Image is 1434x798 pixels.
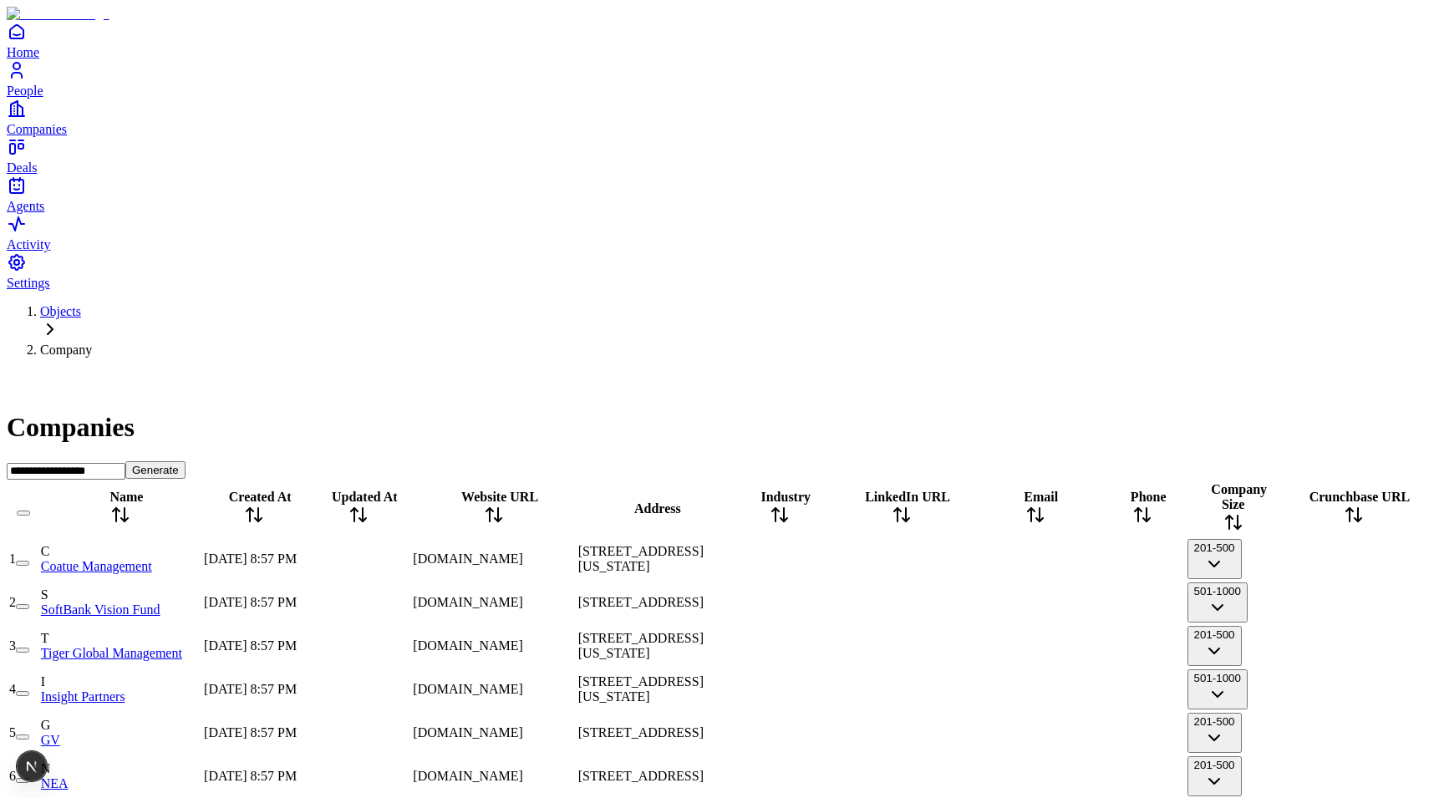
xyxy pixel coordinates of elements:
[9,769,16,783] span: 6
[7,276,50,290] span: Settings
[7,199,44,213] span: Agents
[413,551,523,566] span: [DOMAIN_NAME]
[1024,490,1058,504] span: Email
[125,461,186,479] button: Generate
[41,776,69,790] a: NEA
[7,160,37,175] span: Deals
[1131,490,1167,504] span: Phone
[41,559,152,573] a: Coatue Management
[7,45,39,59] span: Home
[1211,482,1267,511] span: Company Size
[413,682,523,696] span: [DOMAIN_NAME]
[413,725,523,740] span: [DOMAIN_NAME]
[204,725,297,740] span: [DATE] 8:57 PM
[7,214,1427,252] a: Activity
[7,237,50,252] span: Activity
[332,490,398,504] span: Updated At
[41,761,201,776] div: N
[204,638,304,653] div: [DATE] 8:57 PM
[413,595,523,609] span: [DOMAIN_NAME]
[413,638,523,653] span: [DOMAIN_NAME]
[461,490,538,504] span: Website URL
[41,718,201,733] div: G
[9,638,16,653] span: 3
[204,551,304,567] div: [DATE] 8:57 PM
[204,595,297,609] span: [DATE] 8:57 PM
[578,769,704,783] span: [STREET_ADDRESS]
[41,689,125,704] a: Insight Partners
[578,595,704,609] span: [STREET_ADDRESS]
[7,84,43,98] span: People
[7,304,1427,358] nav: Breadcrumb
[578,544,704,573] span: [STREET_ADDRESS][US_STATE]
[204,725,304,740] div: [DATE] 8:57 PM
[204,638,297,653] span: [DATE] 8:57 PM
[109,490,143,504] span: Name
[9,725,16,740] span: 5
[41,544,201,559] div: C
[578,674,704,704] span: [STREET_ADDRESS][US_STATE]
[40,304,81,318] a: Objects
[204,769,304,784] div: [DATE] 8:57 PM
[7,22,1427,59] a: Home
[204,551,297,566] span: [DATE] 8:57 PM
[634,501,681,516] span: Address
[760,490,811,504] span: Industry
[7,252,1427,290] a: Settings
[229,490,292,504] span: Created At
[7,99,1427,136] a: Companies
[578,631,704,660] span: [STREET_ADDRESS][US_STATE]
[7,122,67,136] span: Companies
[41,733,60,747] a: GV
[7,175,1427,213] a: Agents
[41,587,201,602] div: S
[413,769,523,783] span: [DOMAIN_NAME]
[41,674,201,689] div: I
[7,7,109,22] img: Item Brain Logo
[9,551,16,566] span: 1
[9,682,16,696] span: 4
[204,595,304,610] div: [DATE] 8:57 PM
[204,769,297,783] span: [DATE] 8:57 PM
[40,343,92,357] span: Company
[204,682,304,697] div: [DATE] 8:57 PM
[7,60,1427,98] a: People
[7,412,1427,443] h1: Companies
[578,725,704,740] span: [STREET_ADDRESS]
[204,682,297,696] span: [DATE] 8:57 PM
[9,595,16,609] span: 2
[41,631,201,646] div: T
[41,646,182,660] a: Tiger Global Management
[1309,490,1410,504] span: Crunchbase URL
[41,602,160,617] a: SoftBank Vision Fund
[865,490,950,504] span: LinkedIn URL
[7,137,1427,175] a: Deals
